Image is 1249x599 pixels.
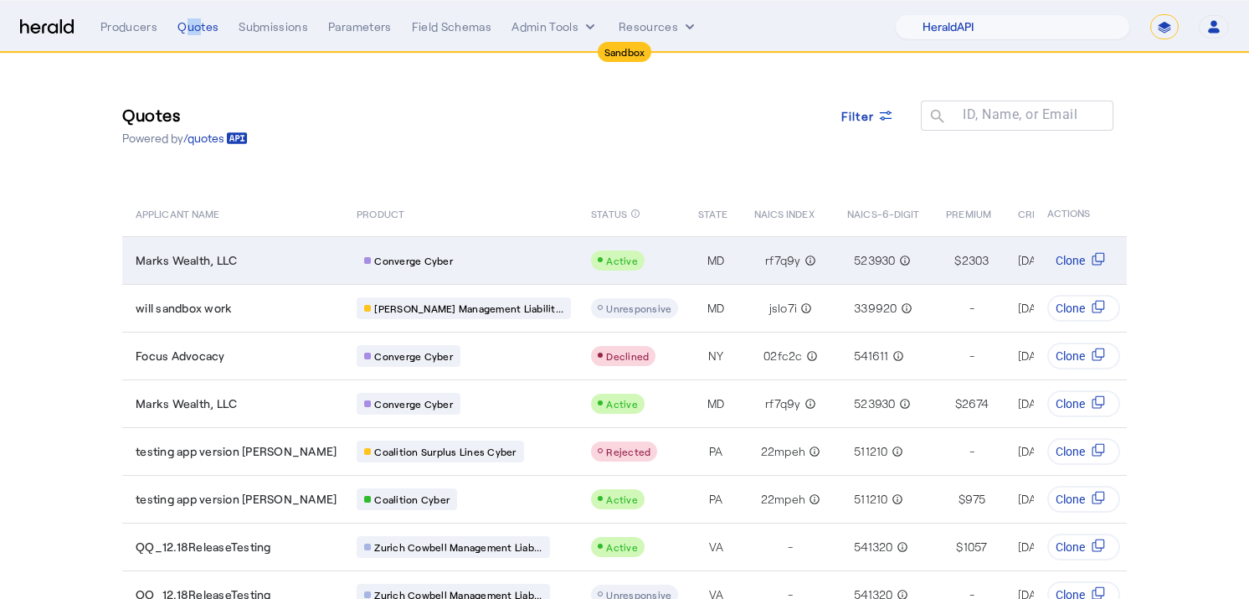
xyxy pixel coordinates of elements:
span: 541611 [854,348,889,364]
button: Resources dropdown menu [619,18,698,35]
span: $ [955,395,962,412]
span: PA [709,443,723,460]
span: Clone [1056,539,1085,555]
span: - [788,539,793,555]
span: Focus Advocacy [136,348,225,364]
span: [DATE] 12:02 PM [1018,253,1103,267]
span: $ [954,252,961,269]
button: Clone [1047,486,1120,513]
span: Coalition Cyber [374,493,450,506]
span: 975 [965,491,985,508]
div: Field Schemas [412,18,492,35]
mat-icon: info_outline [896,395,911,412]
span: [DATE] 12:30 PM [1018,540,1103,554]
mat-icon: info_outline [805,443,820,460]
a: /quotes [183,130,248,147]
span: STATE [698,204,727,221]
span: PRODUCT [357,204,404,221]
span: APPLICANT NAME [136,204,219,221]
span: testing app version [PERSON_NAME] [136,443,337,460]
mat-label: ID, Name, or Email [963,106,1077,122]
span: [PERSON_NAME] Management Liabilit... [374,302,563,315]
span: jslo7i [769,300,798,317]
span: Marks Wealth, LLC [136,395,237,412]
button: Clone [1047,534,1120,560]
span: [DATE] 10:56 AM [1018,444,1105,458]
button: Clone [1047,295,1120,322]
mat-icon: info_outline [888,491,903,508]
div: Parameters [328,18,392,35]
span: Active [606,541,638,553]
span: Rejected [606,446,650,457]
mat-icon: info_outline [888,443,903,460]
p: Powered by [122,130,248,147]
button: Filter [828,101,908,131]
span: [DATE] 10:56 AM [1018,492,1105,506]
th: ACTIONS [1034,189,1128,236]
span: Declined [606,350,649,362]
span: 523930 [854,395,896,412]
span: Converge Cyber [374,349,453,363]
span: 339920 [854,300,897,317]
span: 1057 [964,539,988,555]
mat-icon: info_outline [630,204,640,223]
span: rf7q9y [765,252,801,269]
span: MD [707,300,725,317]
span: NY [708,348,724,364]
span: MD [707,252,725,269]
span: Unresponsive [606,302,671,314]
span: Clone [1056,491,1085,508]
span: VA [709,539,724,555]
button: internal dropdown menu [511,18,599,35]
span: - [969,300,974,317]
span: NAICS INDEX [754,204,815,221]
span: 22mpeh [761,443,806,460]
span: PA [709,491,723,508]
span: 02fc2c [763,348,803,364]
span: 511210 [854,491,888,508]
div: Sandbox [598,42,652,62]
span: $ [956,539,963,555]
span: [DATE] 3:06 PM [1018,301,1100,315]
span: 523930 [854,252,896,269]
button: Clone [1047,390,1120,417]
span: will sandbox work [136,300,232,317]
span: Clone [1056,300,1085,317]
span: - [969,443,974,460]
mat-icon: info_outline [801,252,816,269]
span: Active [606,255,638,266]
mat-icon: info_outline [893,539,908,555]
span: Clone [1056,443,1085,460]
span: rf7q9y [765,395,801,412]
button: Clone [1047,247,1120,274]
span: - [969,348,974,364]
span: Converge Cyber [374,397,453,411]
mat-icon: info_outline [803,348,818,364]
span: CREATED [1018,204,1063,221]
span: PREMIUM [946,204,991,221]
span: NAICS-6-DIGIT [847,204,919,221]
mat-icon: info_outline [801,395,816,412]
img: Herald Logo [20,19,74,35]
span: 511210 [854,443,888,460]
span: Active [606,398,638,410]
mat-icon: info_outline [889,348,904,364]
span: 22mpeh [761,491,806,508]
div: Producers [100,18,157,35]
div: Submissions [239,18,308,35]
mat-icon: info_outline [897,300,912,317]
span: MD [707,395,725,412]
span: STATUS [591,204,627,221]
span: testing app version [PERSON_NAME] [136,491,337,508]
span: $ [959,491,965,508]
span: Active [606,493,638,505]
span: Clone [1056,395,1085,412]
span: 2303 [962,252,989,269]
button: Clone [1047,438,1120,465]
h3: Quotes [122,103,248,127]
button: Clone [1047,343,1120,369]
span: Marks Wealth, LLC [136,252,237,269]
span: Converge Cyber [374,254,453,267]
span: Zurich Cowbell Management Liab... [374,540,542,554]
mat-icon: info_outline [797,300,812,317]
